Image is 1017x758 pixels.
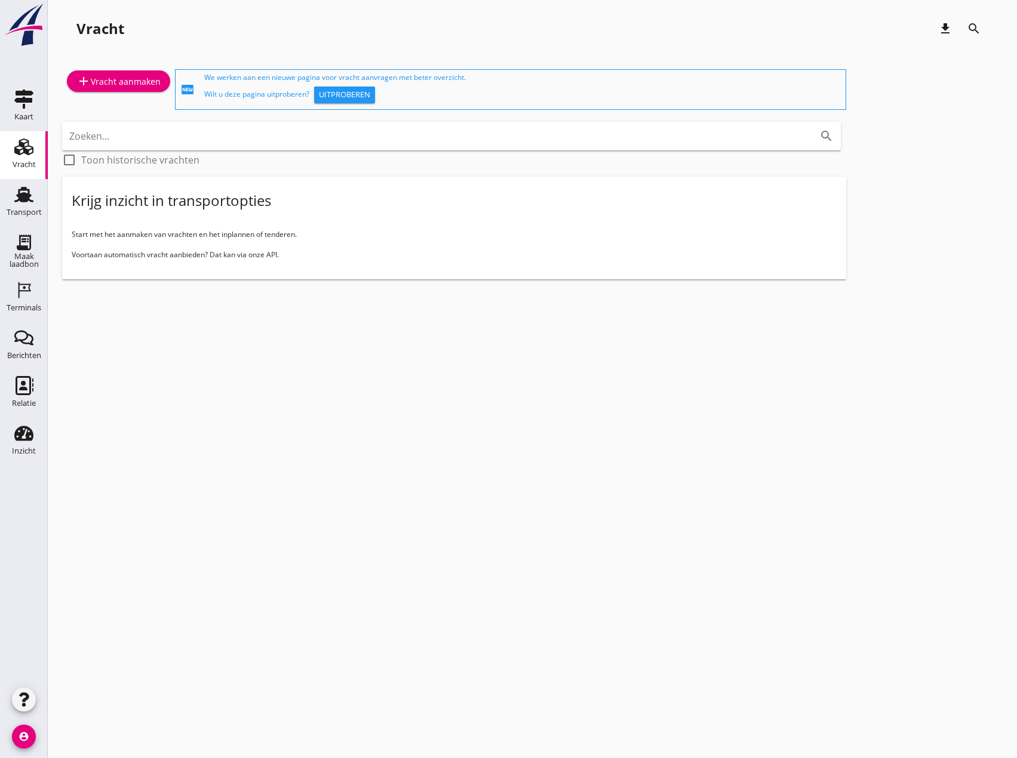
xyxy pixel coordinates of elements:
div: Krijg inzicht in transportopties [72,191,271,210]
i: add [76,74,91,88]
div: Transport [7,208,42,216]
div: Terminals [7,304,41,312]
a: Vracht aanmaken [67,70,170,92]
div: Vracht [76,19,124,38]
i: account_circle [12,725,36,748]
div: Vracht [13,161,36,168]
div: Kaart [14,113,33,121]
div: Inzicht [12,447,36,455]
div: We werken aan een nieuwe pagina voor vracht aanvragen met beter overzicht. Wilt u deze pagina uit... [204,72,841,107]
i: search [819,129,834,143]
div: Vracht aanmaken [76,74,161,88]
img: logo-small.a267ee39.svg [2,3,45,47]
i: fiber_new [180,82,195,97]
div: Berichten [7,352,41,359]
p: Start met het aanmaken van vrachten en het inplannen of tenderen. [72,229,837,240]
p: Voortaan automatisch vracht aanbieden? Dat kan via onze API. [72,249,837,260]
label: Toon historische vrachten [81,154,199,166]
button: Uitproberen [314,87,375,103]
i: search [967,21,981,36]
i: download [938,21,953,36]
div: Uitproberen [319,89,370,101]
div: Relatie [12,399,36,407]
input: Zoeken... [69,127,800,146]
